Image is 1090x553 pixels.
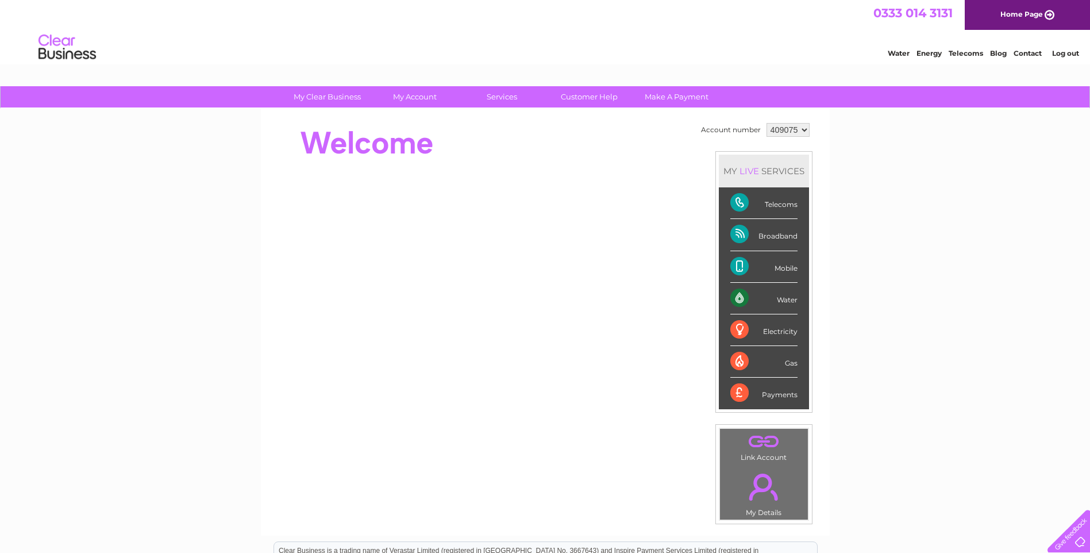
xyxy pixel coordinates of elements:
img: logo.png [38,30,97,65]
a: 0333 014 3131 [873,6,953,20]
div: Electricity [730,314,798,346]
div: Mobile [730,251,798,283]
div: Telecoms [730,187,798,219]
td: Account number [698,120,764,140]
div: Payments [730,378,798,409]
a: . [723,467,805,507]
div: LIVE [737,166,761,176]
a: Telecoms [949,49,983,57]
a: Customer Help [542,86,637,107]
a: My Clear Business [280,86,375,107]
div: Broadband [730,219,798,251]
td: My Details [719,464,808,520]
a: Log out [1052,49,1079,57]
a: Services [455,86,549,107]
a: Contact [1014,49,1042,57]
a: My Account [367,86,462,107]
div: Gas [730,346,798,378]
a: Energy [916,49,942,57]
a: . [723,432,805,452]
a: Make A Payment [629,86,724,107]
a: Water [888,49,910,57]
td: Link Account [719,428,808,464]
a: Blog [990,49,1007,57]
div: Clear Business is a trading name of Verastar Limited (registered in [GEOGRAPHIC_DATA] No. 3667643... [274,6,817,56]
div: Water [730,283,798,314]
div: MY SERVICES [719,155,809,187]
